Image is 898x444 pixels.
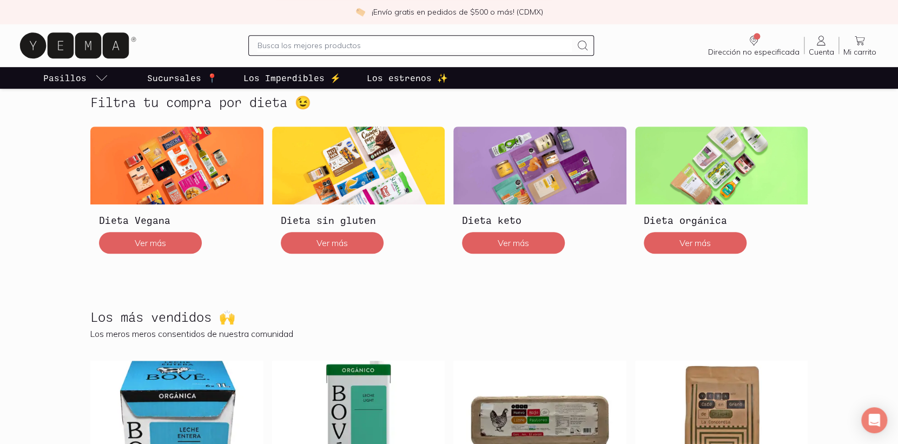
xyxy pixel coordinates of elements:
a: Dieta orgánicaDieta orgánicaVer más [635,127,808,262]
h2: Los más vendidos 🙌 [90,310,235,324]
img: Dieta sin gluten [272,127,445,204]
a: Dieta ketoDieta ketoVer más [453,127,626,262]
a: Mi carrito [839,34,881,57]
a: Dirección no especificada [704,34,804,57]
button: Ver más [644,232,747,254]
button: Ver más [99,232,202,254]
p: Pasillos [43,71,87,84]
a: Cuenta [804,34,838,57]
a: Dieta sin glutenDieta sin glutenVer más [272,127,445,262]
div: Open Intercom Messenger [861,407,887,433]
img: Dieta orgánica [635,127,808,204]
h3: Dieta keto [462,213,618,227]
a: Sucursales 📍 [145,67,220,89]
span: Dirección no especificada [708,47,800,57]
p: Los Imperdibles ⚡️ [243,71,341,84]
p: Los meros meros consentidos de nuestra comunidad [90,328,808,339]
span: Cuenta [809,47,834,57]
img: Dieta Vegana [90,127,263,204]
h2: Filtra tu compra por dieta 😉 [90,95,311,109]
a: Dieta VeganaDieta VeganaVer más [90,127,263,262]
a: Los Imperdibles ⚡️ [241,67,343,89]
input: Busca los mejores productos [257,39,571,52]
p: ¡Envío gratis en pedidos de $500 o más! (CDMX) [372,6,543,17]
button: Ver más [462,232,565,254]
img: Dieta keto [453,127,626,204]
h3: Dieta sin gluten [281,213,437,227]
span: Mi carrito [843,47,876,57]
img: check [355,7,365,17]
a: pasillo-todos-link [41,67,110,89]
p: Los estrenos ✨ [367,71,448,84]
p: Sucursales 📍 [147,71,217,84]
h3: Dieta orgánica [644,213,800,227]
a: Los estrenos ✨ [365,67,450,89]
h3: Dieta Vegana [99,213,255,227]
button: Ver más [281,232,384,254]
